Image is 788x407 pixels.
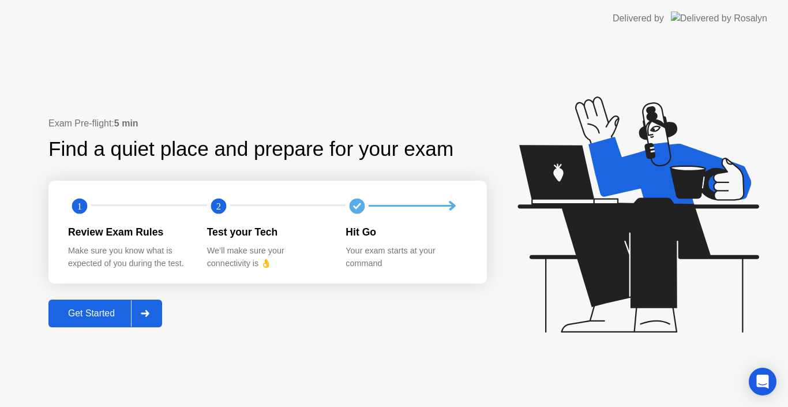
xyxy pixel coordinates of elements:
[613,12,664,25] div: Delivered by
[48,134,455,165] div: Find a quiet place and prepare for your exam
[346,245,466,270] div: Your exam starts at your command
[207,245,328,270] div: We’ll make sure your connectivity is 👌
[48,117,487,130] div: Exam Pre-flight:
[48,300,162,327] button: Get Started
[207,225,328,240] div: Test your Tech
[77,200,82,211] text: 1
[68,245,189,270] div: Make sure you know what is expected of you during the test.
[68,225,189,240] div: Review Exam Rules
[114,118,138,128] b: 5 min
[346,225,466,240] div: Hit Go
[749,368,776,395] div: Open Intercom Messenger
[52,308,131,319] div: Get Started
[216,200,221,211] text: 2
[671,12,767,25] img: Delivered by Rosalyn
